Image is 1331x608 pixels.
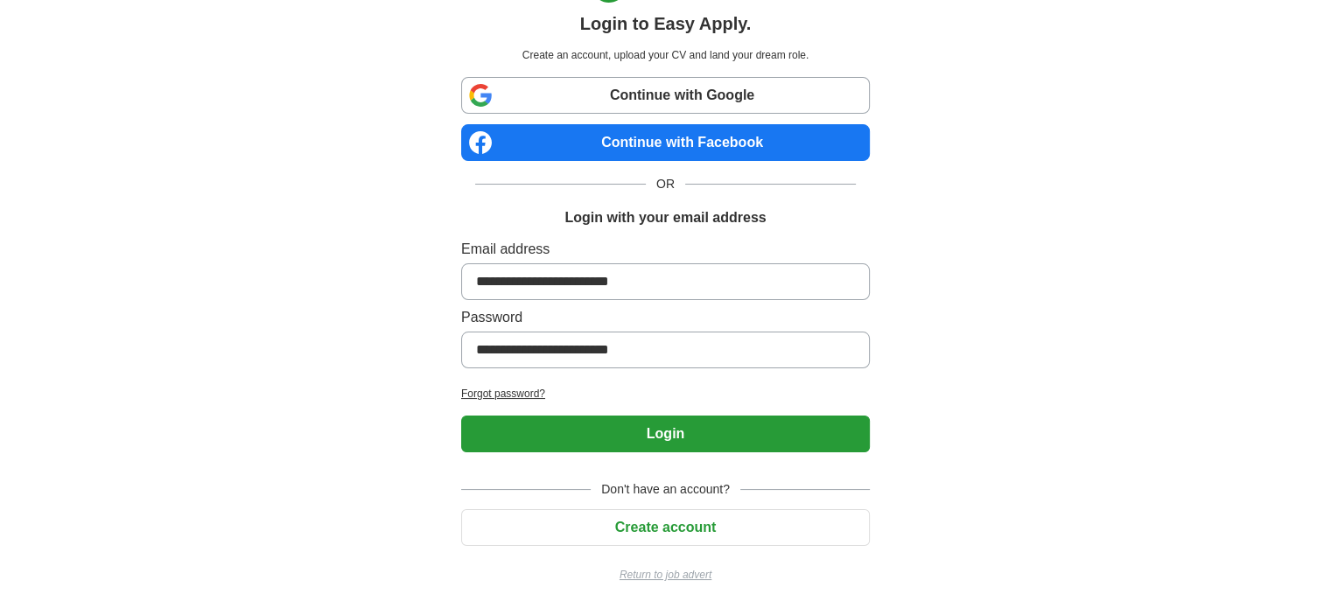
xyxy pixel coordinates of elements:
[465,47,866,63] p: Create an account, upload your CV and land your dream role.
[646,175,685,193] span: OR
[461,509,870,546] button: Create account
[461,239,870,260] label: Email address
[461,386,870,402] a: Forgot password?
[461,124,870,161] a: Continue with Facebook
[461,416,870,452] button: Login
[461,567,870,583] a: Return to job advert
[591,480,740,499] span: Don't have an account?
[564,207,766,228] h1: Login with your email address
[461,77,870,114] a: Continue with Google
[461,520,870,535] a: Create account
[461,307,870,328] label: Password
[580,10,752,37] h1: Login to Easy Apply.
